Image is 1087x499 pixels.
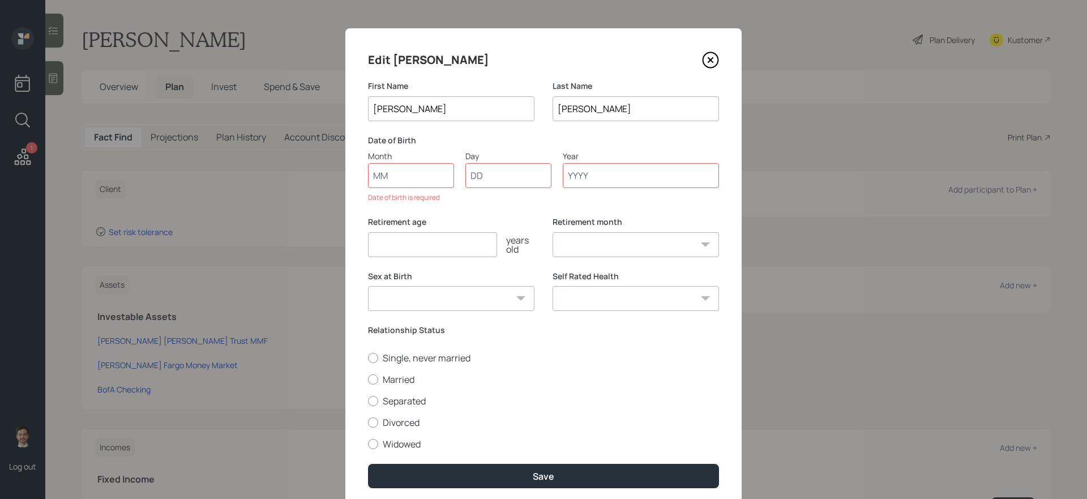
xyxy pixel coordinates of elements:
[368,163,454,188] input: Month
[465,150,551,162] div: Day
[553,80,719,92] label: Last Name
[497,236,534,254] div: years old
[368,193,719,203] div: Date of birth is required
[368,216,534,228] label: Retirement age
[368,150,454,162] div: Month
[368,271,534,282] label: Sex at Birth
[368,416,719,429] label: Divorced
[563,163,719,188] input: Year
[465,163,551,188] input: Day
[368,438,719,450] label: Widowed
[533,470,554,483] div: Save
[368,464,719,488] button: Save
[368,352,719,364] label: Single, never married
[368,373,719,386] label: Married
[553,271,719,282] label: Self Rated Health
[368,135,719,146] label: Date of Birth
[368,51,489,69] h4: Edit [PERSON_NAME]
[368,395,719,407] label: Separated
[368,80,534,92] label: First Name
[553,216,719,228] label: Retirement month
[368,325,719,336] label: Relationship Status
[563,150,719,162] div: Year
